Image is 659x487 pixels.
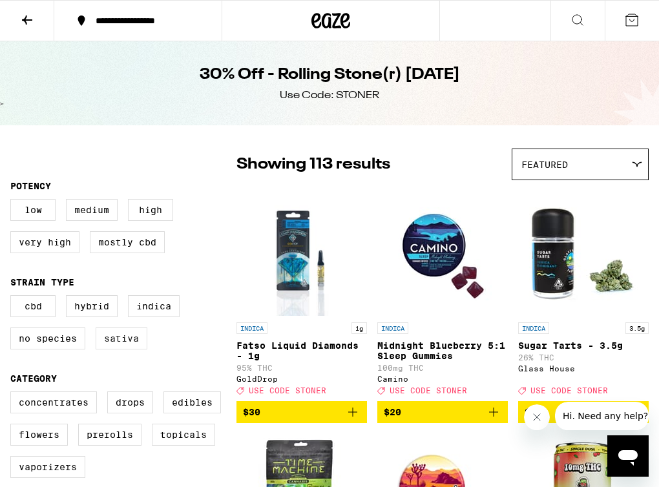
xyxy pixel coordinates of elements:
[236,401,367,423] button: Add to bag
[524,404,550,430] iframe: Close message
[377,401,508,423] button: Add to bag
[10,277,74,287] legend: Strain Type
[236,364,367,372] p: 95% THC
[128,295,180,317] label: Indica
[518,340,649,351] p: Sugar Tarts - 3.5g
[377,187,508,401] a: Open page for Midnight Blueberry 5:1 Sleep Gummies from Camino
[163,391,221,413] label: Edibles
[518,187,649,401] a: Open page for Sugar Tarts - 3.5g from Glass House
[378,187,507,316] img: Camino - Midnight Blueberry 5:1 Sleep Gummies
[377,364,508,372] p: 100mg THC
[518,364,649,373] div: Glass House
[390,386,467,395] span: USE CODE STONER
[66,295,118,317] label: Hybrid
[236,340,367,361] p: Fatso Liquid Diamonds - 1g
[377,322,408,334] p: INDICA
[10,231,79,253] label: Very High
[250,187,353,316] img: GoldDrop - Fatso Liquid Diamonds - 1g
[530,386,608,395] span: USE CODE STONER
[107,391,153,413] label: Drops
[236,375,367,383] div: GoldDrop
[236,154,390,176] p: Showing 113 results
[384,407,401,417] span: $20
[78,424,141,446] label: Prerolls
[555,402,649,430] iframe: Message from company
[249,386,326,395] span: USE CODE STONER
[10,424,68,446] label: Flowers
[280,88,379,103] div: Use Code: STONER
[66,199,118,221] label: Medium
[128,199,173,221] label: High
[10,391,97,413] label: Concentrates
[10,373,57,384] legend: Category
[607,435,649,477] iframe: Button to launch messaging window
[518,353,649,362] p: 26% THC
[625,322,649,334] p: 3.5g
[96,327,147,349] label: Sativa
[200,64,460,86] h1: 30% Off - Rolling Stone(r) [DATE]
[243,407,260,417] span: $30
[377,340,508,361] p: Midnight Blueberry 5:1 Sleep Gummies
[521,160,568,170] span: Featured
[351,322,367,334] p: 1g
[377,375,508,383] div: Camino
[236,187,367,401] a: Open page for Fatso Liquid Diamonds - 1g from GoldDrop
[10,295,56,317] label: CBD
[10,181,51,191] legend: Potency
[90,231,165,253] label: Mostly CBD
[10,199,56,221] label: Low
[10,327,85,349] label: No Species
[236,322,267,334] p: INDICA
[152,424,215,446] label: Topicals
[518,401,649,423] button: Add to bag
[518,322,549,334] p: INDICA
[10,456,85,478] label: Vaporizers
[519,187,648,316] img: Glass House - Sugar Tarts - 3.5g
